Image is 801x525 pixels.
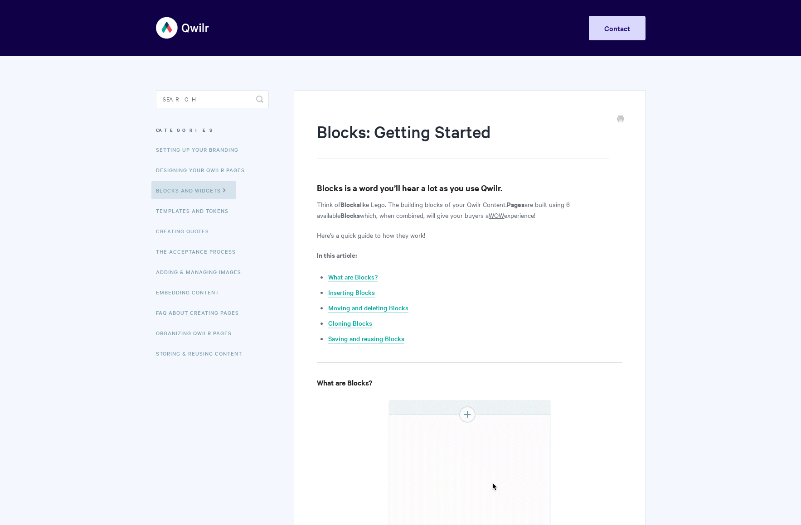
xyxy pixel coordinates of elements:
p: Here’s a quick guide to how they work! [317,230,622,241]
h3: Blocks is a word you’ll hear a lot as you use Qwilr. [317,182,622,194]
a: What are Blocks? [328,272,378,282]
a: FAQ About Creating Pages [156,303,246,322]
a: Saving and reusing Blocks [328,334,404,344]
a: Templates and Tokens [156,202,235,220]
a: Organizing Qwilr Pages [156,324,238,342]
strong: Blocks [340,210,360,220]
a: Blocks and Widgets [151,181,236,199]
strong: In this article: [317,250,357,260]
img: Qwilr Help Center [156,11,210,45]
strong: Blocks [340,199,360,209]
a: Adding & Managing Images [156,263,248,281]
a: The Acceptance Process [156,242,243,260]
p: Think of like Lego. The building blocks of your Qwilr Content. are built using 6 available which,... [317,199,622,221]
a: Setting up your Branding [156,140,245,159]
a: Contact [589,16,646,40]
h1: Blocks: Getting Started [317,120,608,159]
h3: Categories [156,122,269,138]
input: Search [156,90,269,108]
a: Inserting Blocks [328,288,375,298]
a: Embedding Content [156,283,226,301]
a: Cloning Blocks [328,318,372,328]
a: Storing & Reusing Content [156,344,249,362]
u: WOW [489,211,504,220]
a: Print this Article [617,115,624,125]
a: Moving and deleting Blocks [328,303,408,313]
h4: What are Blocks? [317,377,622,388]
strong: Pages [507,199,524,209]
a: Designing Your Qwilr Pages [156,161,252,179]
a: Creating Quotes [156,222,216,240]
